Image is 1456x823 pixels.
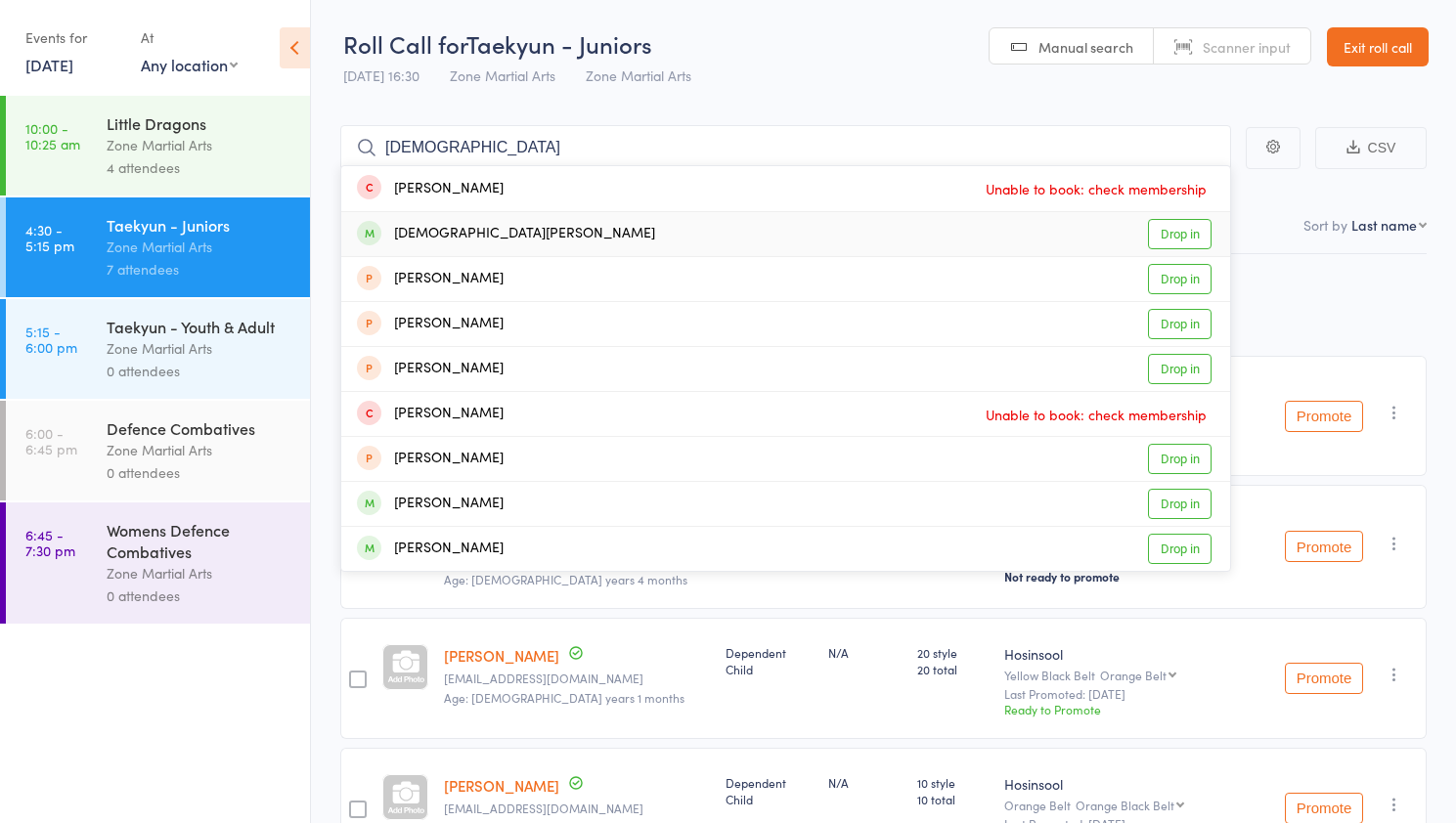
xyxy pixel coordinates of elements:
div: At [141,22,238,54]
button: Promote [1285,401,1363,432]
label: Sort by [1303,215,1347,235]
div: Orange Black Belt [1076,799,1174,811]
div: N/A [828,644,902,661]
div: 0 attendees [107,360,293,382]
span: Manual search [1038,37,1133,57]
small: neilagriffith84@gmail.com [444,671,710,685]
a: Drop in [1148,354,1212,384]
time: 6:45 - 7:30 pm [25,527,75,558]
a: 10:00 -10:25 amLittle DragonsZone Martial Arts4 attendees [6,96,310,195]
div: Little Dragons [107,112,293,134]
div: Not ready to promote [1004,569,1269,585]
div: Hosinsool [1004,644,1269,664]
div: 4 attendees [107,156,293,179]
a: Drop in [1148,534,1212,564]
a: Drop in [1148,309,1212,339]
div: Last name [1351,215,1417,235]
a: 6:45 -7:30 pmWomens Defence CombativesZone Martial Arts0 attendees [6,502,310,624]
small: Last Promoted: [DATE] [1004,687,1269,701]
div: Any location [141,54,238,75]
div: Defence Combatives [107,417,293,439]
div: Zone Martial Arts [107,337,293,360]
span: Unable to book: check membership [981,400,1212,429]
button: Promote [1285,531,1363,562]
div: Taekyun - Juniors [107,214,293,236]
a: 6:00 -6:45 pmDefence CombativesZone Martial Arts0 attendees [6,401,310,500]
div: [PERSON_NAME] [357,403,504,425]
div: [PERSON_NAME] [357,448,504,470]
a: [DATE] [25,54,73,75]
a: [PERSON_NAME] [444,645,559,666]
div: [DEMOGRAPHIC_DATA][PERSON_NAME] [357,223,655,245]
time: 6:00 - 6:45 pm [25,425,77,456]
div: [PERSON_NAME] [357,538,504,560]
span: Age: [DEMOGRAPHIC_DATA] years 1 months [444,689,684,706]
div: Zone Martial Arts [107,562,293,585]
span: Taekyun - Juniors [466,27,652,60]
div: Dependent Child [726,644,813,677]
div: Taekyun - Youth & Adult [107,316,293,337]
small: vivekkamojula@hotmail.com [444,801,710,815]
div: 7 attendees [107,258,293,281]
span: Zone Martial Arts [450,65,555,85]
div: [PERSON_NAME] [357,313,504,335]
div: 0 attendees [107,461,293,484]
div: [PERSON_NAME] [357,268,504,290]
div: Events for [25,22,121,54]
time: 10:00 - 10:25 am [25,120,80,152]
div: Zone Martial Arts [107,439,293,461]
div: Womens Defence Combatives [107,519,293,562]
div: Dependent Child [726,774,813,807]
a: Drop in [1148,219,1212,249]
span: 20 style [917,644,989,661]
div: [PERSON_NAME] [357,493,504,515]
a: 4:30 -5:15 pmTaekyun - JuniorsZone Martial Arts7 attendees [6,197,310,297]
span: [DATE] 16:30 [343,65,419,85]
div: [PERSON_NAME] [357,178,504,200]
span: Age: [DEMOGRAPHIC_DATA] years 4 months [444,571,687,587]
span: 10 total [917,791,989,807]
span: Zone Martial Arts [586,65,691,85]
div: 0 attendees [107,585,293,607]
span: Scanner input [1203,37,1291,57]
a: Drop in [1148,444,1212,474]
span: Roll Call for [343,27,466,60]
a: Exit roll call [1327,27,1429,66]
input: Search by name [340,125,1231,170]
div: Yellow Black Belt [1004,669,1269,681]
div: Orange Belt [1004,799,1269,811]
div: [PERSON_NAME] [357,358,504,380]
button: CSV [1315,127,1427,169]
span: 10 style [917,774,989,791]
time: 4:30 - 5:15 pm [25,222,74,253]
div: N/A [828,774,902,791]
span: Unable to book: check membership [981,174,1212,203]
a: Drop in [1148,264,1212,294]
div: Orange Belt [1100,669,1167,681]
time: 5:15 - 6:00 pm [25,324,77,355]
a: [PERSON_NAME] [444,775,559,796]
div: Zone Martial Arts [107,134,293,156]
span: 20 total [917,661,989,677]
div: Ready to Promote [1004,701,1269,717]
div: Hosinsool [1004,774,1269,794]
div: Zone Martial Arts [107,236,293,258]
button: Promote [1285,663,1363,694]
a: 5:15 -6:00 pmTaekyun - Youth & AdultZone Martial Arts0 attendees [6,299,310,399]
a: Drop in [1148,489,1212,519]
